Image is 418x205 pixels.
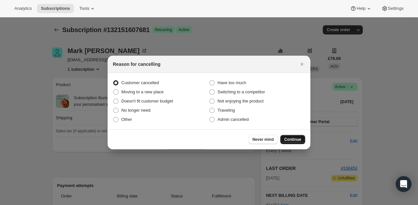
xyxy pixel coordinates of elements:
[121,99,173,103] span: Doesn't fit customer budget
[121,89,164,94] span: Moving to a new place
[253,137,274,142] span: Never mind
[218,117,249,122] span: Admin cancelled
[121,80,159,85] span: Customer cancelled
[218,89,265,94] span: Switching to a competitor
[218,108,235,113] span: Traveling
[357,6,365,11] span: Help
[121,117,132,122] span: Other
[37,4,74,13] button: Subscriptions
[121,108,150,113] span: No longer need
[14,6,32,11] span: Analytics
[79,6,89,11] span: Tools
[75,4,100,13] button: Tools
[218,99,264,103] span: Not enjoying the product
[10,4,36,13] button: Analytics
[396,176,411,192] div: Open Intercom Messenger
[41,6,70,11] span: Subscriptions
[377,4,408,13] button: Settings
[297,60,306,69] button: Close
[113,61,160,67] h2: Reason for cancelling
[249,135,278,144] button: Never mind
[284,137,301,142] span: Continue
[388,6,404,11] span: Settings
[346,4,376,13] button: Help
[218,80,246,85] span: Have too much
[280,135,305,144] button: Continue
